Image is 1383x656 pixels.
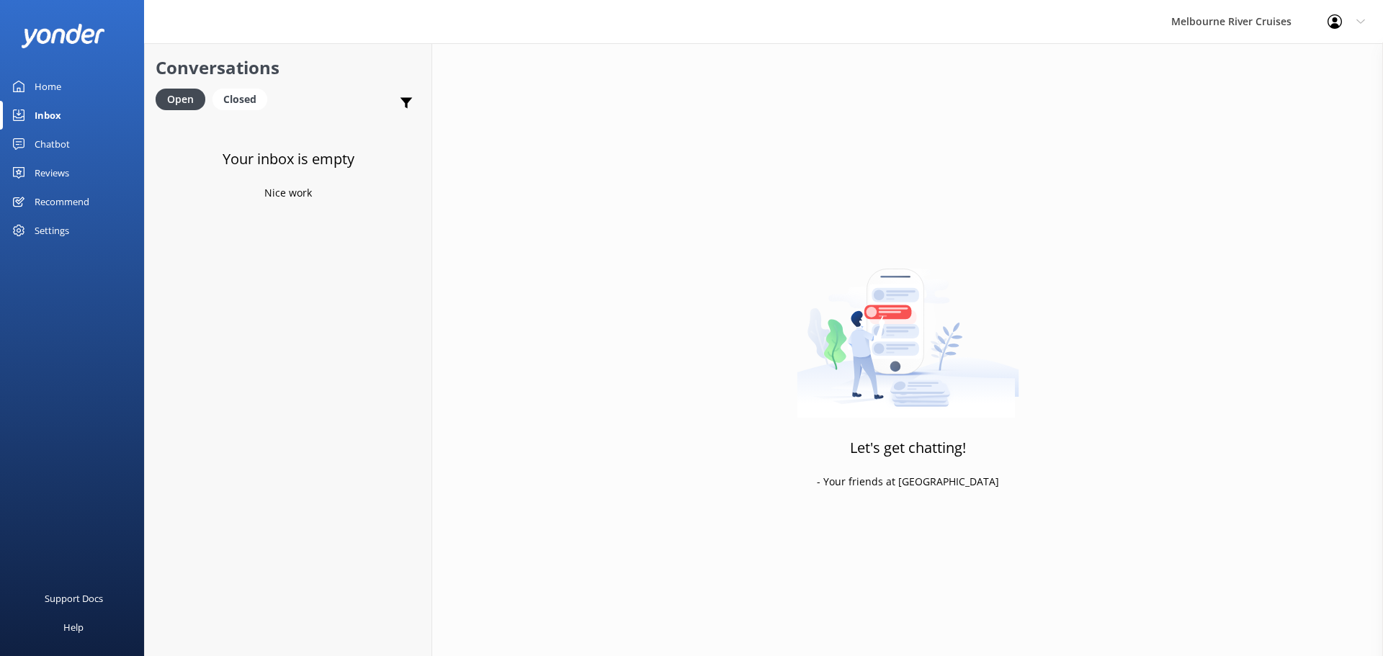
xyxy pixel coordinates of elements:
[35,158,69,187] div: Reviews
[22,24,104,48] img: yonder-white-logo.png
[817,474,999,490] p: - Your friends at [GEOGRAPHIC_DATA]
[264,185,312,201] p: Nice work
[35,216,69,245] div: Settings
[223,148,354,171] h3: Your inbox is empty
[45,584,103,613] div: Support Docs
[63,613,84,642] div: Help
[156,91,212,107] a: Open
[35,72,61,101] div: Home
[212,89,267,110] div: Closed
[156,89,205,110] div: Open
[850,436,966,459] h3: Let's get chatting!
[35,187,89,216] div: Recommend
[35,101,61,130] div: Inbox
[212,91,274,107] a: Closed
[35,130,70,158] div: Chatbot
[797,238,1019,418] img: artwork of a man stealing a conversation from at giant smartphone
[156,54,421,81] h2: Conversations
